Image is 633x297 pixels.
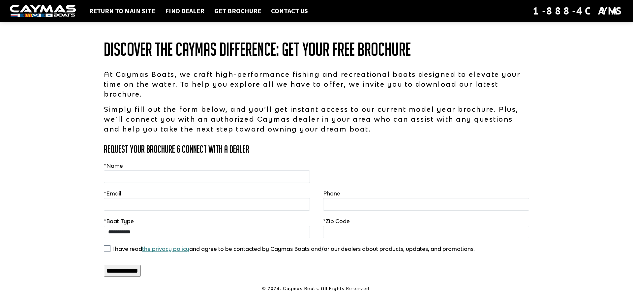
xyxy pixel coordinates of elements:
p: Simply fill out the form below, and you’ll get instant access to our current model year brochure.... [104,104,529,134]
label: I have read and agree to be contacted by Caymas Boats and/or our dealers about products, updates,... [112,245,475,253]
a: Return to main site [86,7,159,15]
a: Find Dealer [162,7,208,15]
label: Phone [323,190,340,197]
a: Get Brochure [211,7,264,15]
div: 1-888-4CAYMAS [533,4,623,18]
a: Contact Us [268,7,311,15]
img: white-logo-c9c8dbefe5ff5ceceb0f0178aa75bf4bb51f6bca0971e226c86eb53dfe498488.png [10,5,76,17]
a: the privacy policy [142,246,189,252]
h1: Discover the Caymas Difference: Get Your Free Brochure [104,40,529,59]
label: Email [104,190,121,197]
label: Name [104,162,123,170]
p: At Caymas Boats, we craft high-performance fishing and recreational boats designed to elevate you... [104,69,529,99]
label: Boat Type [104,217,134,225]
p: © 2024. Caymas Boats. All Rights Reserved. [104,286,529,292]
label: Zip Code [323,217,350,225]
h3: Request Your Brochure & Connect with a Dealer [104,144,529,155]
